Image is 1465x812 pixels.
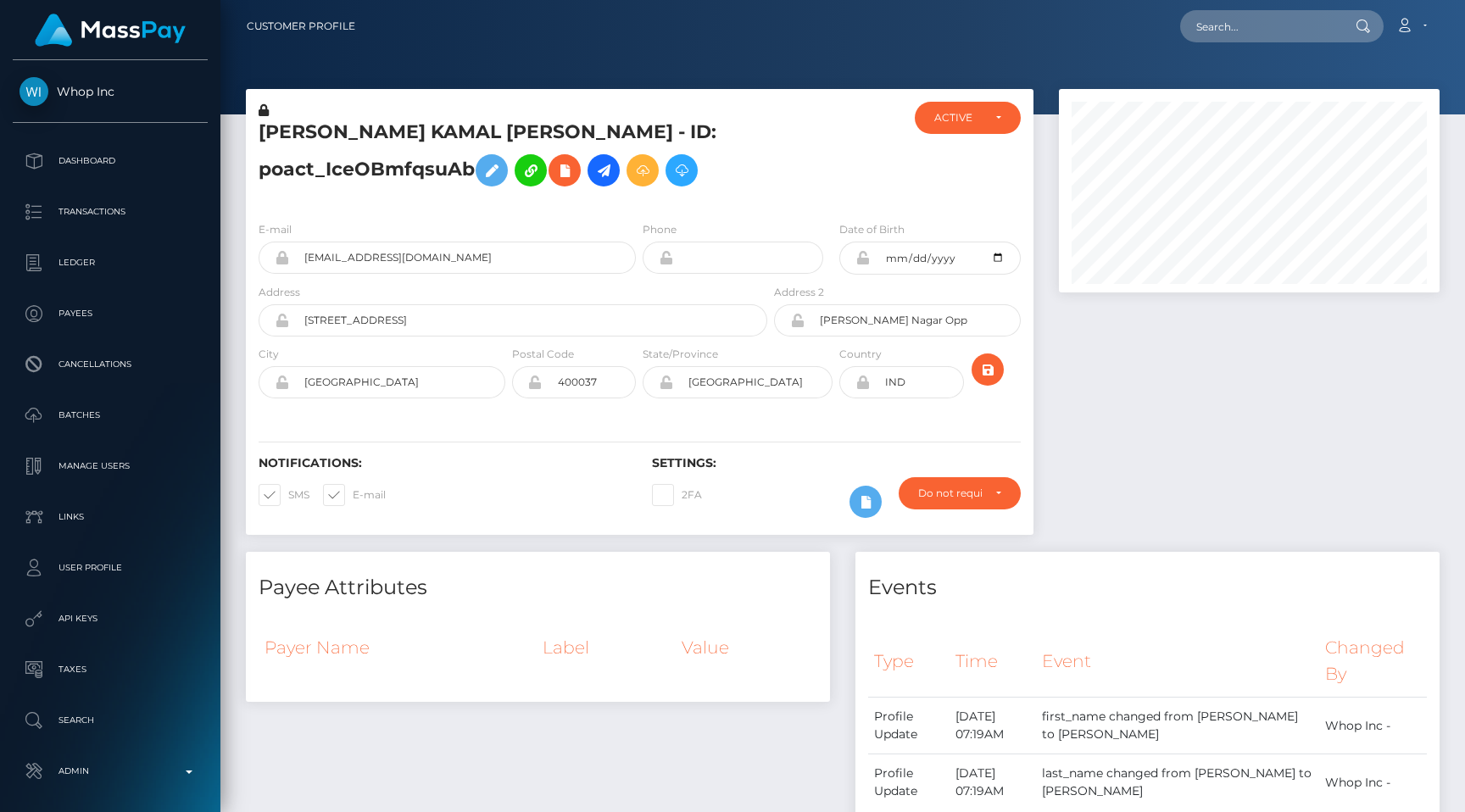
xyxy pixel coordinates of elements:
[868,698,950,754] td: Profile Update
[259,285,300,300] label: Address
[13,191,208,233] a: Transactions
[950,754,1037,811] td: [DATE] 07:19AM
[868,573,1427,603] h4: Events
[13,699,208,742] a: Search
[950,698,1037,754] td: [DATE] 07:19AM
[868,754,950,811] td: Profile Update
[19,352,201,377] p: Cancellations
[13,343,208,386] a: Cancellations
[1319,698,1427,754] td: Whop Inc -
[652,456,1020,470] h6: Settings:
[19,453,201,479] p: Manage Users
[839,222,905,237] label: Date of Birth
[1036,754,1319,811] td: last_name changed from [PERSON_NAME] to [PERSON_NAME]
[19,708,201,733] p: Search
[259,222,292,237] label: E-mail
[1180,10,1340,42] input: Search...
[588,154,620,186] a: Initiate Payout
[676,625,817,670] th: Value
[19,148,201,174] p: Dashboard
[652,484,702,506] label: 2FA
[512,347,574,362] label: Postal Code
[13,445,208,487] a: Manage Users
[19,657,201,682] p: Taxes
[13,84,208,99] span: Whop Inc
[13,242,208,284] a: Ledger
[1036,698,1319,754] td: first_name changed from [PERSON_NAME] to [PERSON_NAME]
[13,140,208,182] a: Dashboard
[643,222,677,237] label: Phone
[259,456,627,470] h6: Notifications:
[19,77,48,106] img: Whop Inc
[918,487,982,500] div: Do not require
[19,403,201,428] p: Batches
[259,573,817,603] h4: Payee Attributes
[1319,754,1427,811] td: Whop Inc -
[868,625,950,697] th: Type
[1036,625,1319,697] th: Event
[13,547,208,589] a: User Profile
[950,625,1037,697] th: Time
[13,598,208,640] a: API Keys
[13,648,208,691] a: Taxes
[934,111,982,125] div: ACTIVE
[13,394,208,437] a: Batches
[259,484,309,506] label: SMS
[35,14,186,47] img: MassPay Logo
[247,8,355,44] a: Customer Profile
[259,120,758,195] h5: [PERSON_NAME] KAMAL [PERSON_NAME] - ID: poact_IceOBmfqsuAb
[1319,625,1427,697] th: Changed By
[19,199,201,225] p: Transactions
[537,625,676,670] th: Label
[19,250,201,275] p: Ledger
[13,292,208,335] a: Payees
[774,285,824,300] label: Address 2
[643,347,718,362] label: State/Province
[19,555,201,581] p: User Profile
[259,625,537,670] th: Payer Name
[19,606,201,631] p: API Keys
[19,301,201,326] p: Payees
[839,347,882,362] label: Country
[13,496,208,538] a: Links
[19,504,201,530] p: Links
[19,759,201,784] p: Admin
[899,477,1021,509] button: Do not require
[323,484,386,506] label: E-mail
[13,750,208,793] a: Admin
[259,347,279,362] label: City
[915,102,1021,134] button: ACTIVE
